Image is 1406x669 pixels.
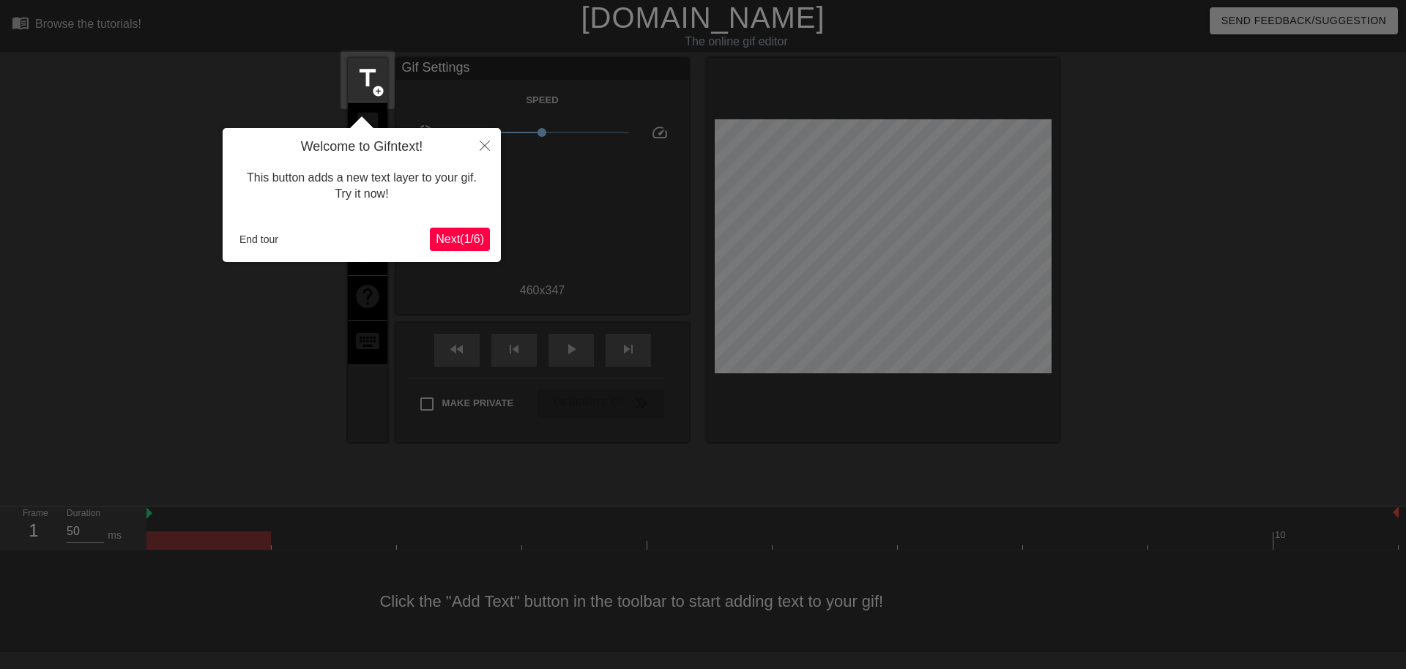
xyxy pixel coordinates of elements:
h4: Welcome to Gifntext! [234,139,490,155]
div: This button adds a new text layer to your gif. Try it now! [234,155,490,217]
button: Next [430,228,490,251]
span: Next ( 1 / 6 ) [436,233,484,245]
button: Close [469,128,501,162]
button: End tour [234,228,284,250]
